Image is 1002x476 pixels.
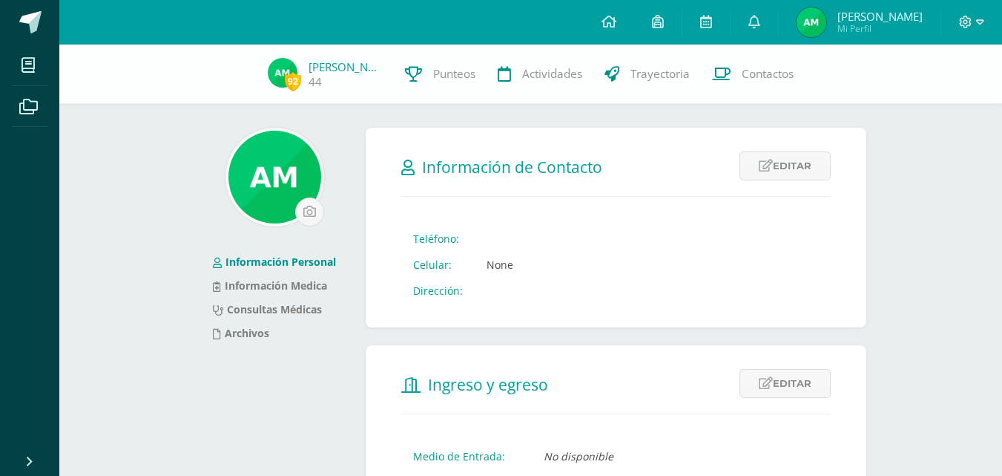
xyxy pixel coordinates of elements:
[475,252,525,278] td: None
[544,449,613,463] i: No disponible
[285,72,301,91] span: 92
[742,66,794,82] span: Contactos
[593,45,701,104] a: Trayectoria
[487,45,593,104] a: Actividades
[428,374,548,395] span: Ingreso y egreso
[739,151,831,180] a: Editar
[394,45,487,104] a: Punteos
[401,443,532,469] td: Medio de Entrada:
[401,226,475,252] td: Teléfono:
[268,58,297,88] img: 0e70a3320523aed65fa3b55b0ab22133.png
[739,369,831,398] a: Editar
[701,45,805,104] a: Contactos
[213,302,322,316] a: Consultas Médicas
[213,255,336,269] a: Información Personal
[213,326,269,340] a: Archivos
[433,66,475,82] span: Punteos
[837,22,923,35] span: Mi Perfil
[797,7,826,37] img: 0e70a3320523aed65fa3b55b0ab22133.png
[522,66,582,82] span: Actividades
[309,74,322,90] a: 44
[422,157,602,177] span: Información de Contacto
[213,278,327,293] a: Información Medica
[630,66,690,82] span: Trayectoria
[401,278,475,304] td: Dirección:
[401,252,475,278] td: Celular:
[837,9,923,24] span: [PERSON_NAME]
[228,131,321,224] img: 1bcf9ced56bf085fe7c4c9e0236fc122.png
[309,59,383,74] a: [PERSON_NAME]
